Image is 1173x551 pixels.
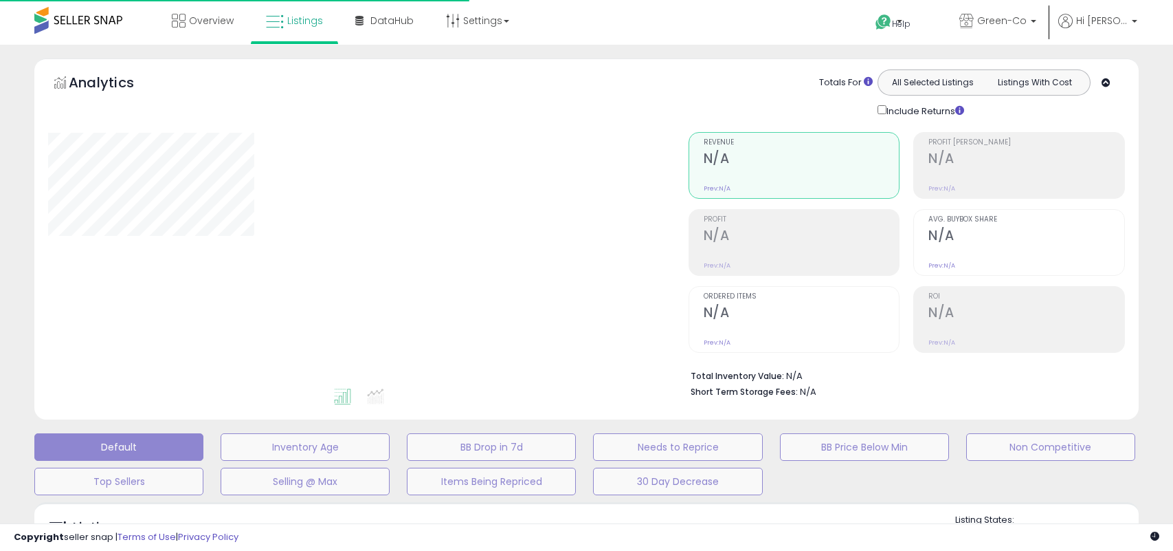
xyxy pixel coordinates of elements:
[407,468,576,495] button: Items Being Repriced
[867,102,981,118] div: Include Returns
[189,14,234,28] span: Overview
[69,73,161,96] h5: Analytics
[864,3,937,45] a: Help
[983,74,1086,91] button: Listings With Cost
[704,338,730,347] small: Prev: N/A
[892,18,911,30] span: Help
[928,151,1124,169] h2: N/A
[704,184,730,193] small: Prev: N/A
[704,139,900,147] span: Revenue
[704,293,900,301] span: Ordered Items
[221,468,390,495] button: Selling @ Max
[704,261,730,270] small: Prev: N/A
[370,14,414,28] span: DataHub
[704,151,900,169] h2: N/A
[928,338,955,347] small: Prev: N/A
[928,293,1124,301] span: ROI
[1076,14,1128,28] span: Hi [PERSON_NAME]
[593,468,762,495] button: 30 Day Decrease
[966,433,1135,461] button: Non Competitive
[928,216,1124,224] span: Avg. Buybox Share
[1058,14,1137,45] a: Hi [PERSON_NAME]
[928,139,1124,147] span: Profit [PERSON_NAME]
[691,370,784,382] b: Total Inventory Value:
[14,530,64,543] strong: Copyright
[780,433,949,461] button: BB Price Below Min
[34,433,203,461] button: Default
[407,433,576,461] button: BB Drop in 7d
[14,531,238,544] div: seller snap | |
[704,228,900,246] h2: N/A
[882,74,984,91] button: All Selected Listings
[221,433,390,461] button: Inventory Age
[928,228,1124,246] h2: N/A
[875,14,892,31] i: Get Help
[34,468,203,495] button: Top Sellers
[800,385,816,398] span: N/A
[691,367,1115,383] li: N/A
[977,14,1027,28] span: Green-Co
[287,14,323,28] span: Listings
[704,216,900,224] span: Profit
[928,261,955,270] small: Prev: N/A
[928,305,1124,323] h2: N/A
[691,386,798,398] b: Short Term Storage Fees:
[819,76,873,89] div: Totals For
[704,305,900,323] h2: N/A
[593,433,762,461] button: Needs to Reprice
[928,184,955,193] small: Prev: N/A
